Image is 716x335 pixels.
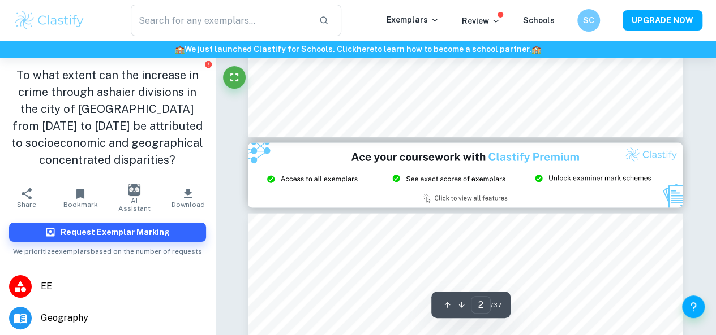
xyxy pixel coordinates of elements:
a: here [357,45,374,54]
h6: We just launched Clastify for Schools. Click to learn how to become a school partner. [2,43,714,55]
span: Geography [41,311,206,325]
span: 🏫 [531,45,541,54]
span: Download [172,201,205,208]
img: Clastify logo [14,9,85,32]
p: Exemplars [387,14,439,26]
button: Download [161,182,215,214]
button: Help and Feedback [682,295,705,318]
button: Bookmark [54,182,108,214]
img: Ad [248,143,683,208]
span: EE [41,280,206,293]
button: SC [577,9,600,32]
a: Schools [523,16,555,25]
span: We prioritize exemplars based on the number of requests [13,242,202,256]
button: Request Exemplar Marking [9,223,206,242]
input: Search for any exemplars... [131,5,310,36]
img: AI Assistant [128,184,140,196]
span: Bookmark [63,201,98,208]
button: Fullscreen [223,66,246,89]
h6: SC [582,14,595,27]
span: / 37 [491,300,501,310]
button: Report issue [204,60,213,68]
span: AI Assistant [114,197,155,212]
p: Review [462,15,500,27]
span: 🏫 [175,45,185,54]
span: Share [17,201,36,208]
button: AI Assistant [108,182,161,214]
h6: Request Exemplar Marking [61,226,170,238]
button: UPGRADE NOW [623,10,702,31]
h1: To what extent can the increase in crime through ashaier divisions in the city of [GEOGRAPHIC_DAT... [9,67,206,168]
